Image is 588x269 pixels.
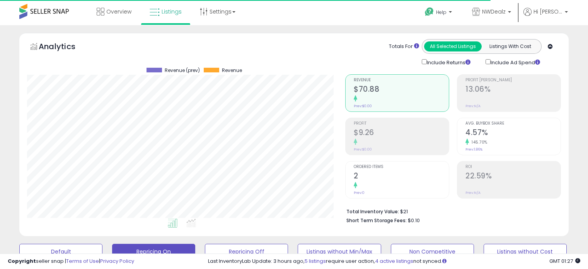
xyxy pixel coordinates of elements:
[424,7,434,17] i: Get Help
[305,257,326,265] a: 5 listings
[465,171,561,182] h2: 22.59%
[465,85,561,95] h2: 13.06%
[205,244,288,259] button: Repricing Off
[465,104,481,108] small: Prev: N/A
[354,128,449,139] h2: $9.26
[484,244,567,259] button: Listings without Cost
[346,206,555,216] li: $21
[354,171,449,182] h2: 2
[346,217,407,224] b: Short Term Storage Fees:
[112,244,195,259] button: Repricing On
[354,85,449,95] h2: $70.88
[100,257,134,265] a: Privacy Policy
[346,208,399,215] b: Total Inventory Value:
[298,244,381,259] button: Listings without Min/Max
[354,147,372,152] small: Prev: $0.00
[549,257,580,265] span: 2025-08-14 01:27 GMT
[39,41,90,54] h5: Analytics
[480,58,552,67] div: Include Ad Spend
[465,122,561,126] span: Avg. Buybox Share
[424,41,482,51] button: All Selected Listings
[391,244,474,259] button: Non Competitive
[465,190,481,195] small: Prev: N/A
[419,1,460,25] a: Help
[465,128,561,139] h2: 4.57%
[465,147,482,152] small: Prev: 1.86%
[222,68,242,73] span: Revenue
[354,165,449,169] span: Ordered Items
[416,58,480,67] div: Include Returns
[436,9,447,15] span: Help
[354,104,372,108] small: Prev: $0.00
[8,258,134,265] div: seller snap | |
[19,244,102,259] button: Default
[389,43,419,50] div: Totals For
[354,122,449,126] span: Profit
[354,190,365,195] small: Prev: 0
[481,41,539,51] button: Listings With Cost
[66,257,99,265] a: Terms of Use
[354,78,449,82] span: Revenue
[465,165,561,169] span: ROI
[208,258,580,265] div: Last InventoryLab Update: 3 hours ago, require user action, not synced.
[533,8,562,15] span: Hi [PERSON_NAME]
[106,8,131,15] span: Overview
[482,8,506,15] span: NWDealz
[465,78,561,82] span: Profit [PERSON_NAME]
[523,8,568,25] a: Hi [PERSON_NAME]
[408,217,420,224] span: $0.10
[469,139,487,145] small: 145.70%
[375,257,413,265] a: 4 active listings
[8,257,36,265] strong: Copyright
[162,8,182,15] span: Listings
[165,68,200,73] span: Revenue (prev)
